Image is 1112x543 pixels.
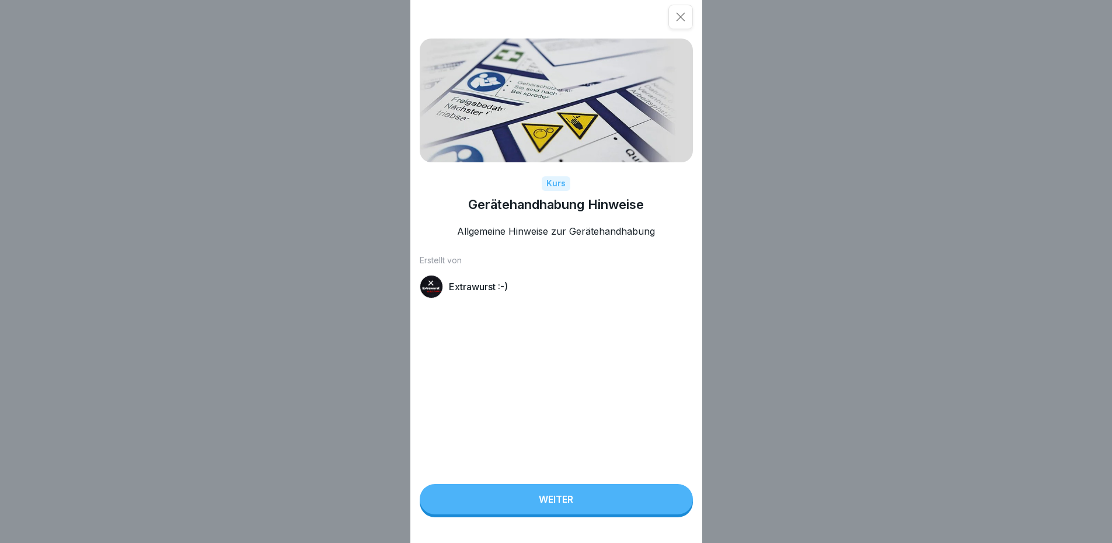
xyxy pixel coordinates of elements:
button: Weiter [420,484,693,514]
a: Weiter [420,484,693,517]
p: Erstellt von [420,256,693,266]
p: Extrawurst :-) [449,281,508,293]
div: Kurs [542,176,570,191]
p: Allgemeine Hinweise zur Gerätehandhabung [420,226,693,237]
div: Weiter [539,494,573,504]
h1: Gerätehandhabung Hinweise [468,197,644,212]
